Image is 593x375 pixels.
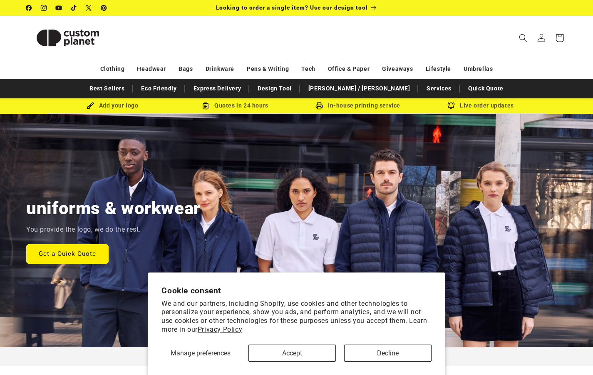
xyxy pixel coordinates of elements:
[189,81,246,96] a: Express Delivery
[171,349,231,357] span: Manage preferences
[161,300,432,334] p: We and our partners, including Shopify, use cookies and other technologies to personalize your ex...
[426,62,451,76] a: Lifestyle
[419,100,542,111] div: Live order updates
[551,335,593,375] iframe: Chat Widget
[206,62,234,76] a: Drinkware
[100,62,125,76] a: Clothing
[247,62,289,76] a: Pens & Writing
[315,102,323,110] img: In-house printing
[422,81,456,96] a: Services
[297,100,419,111] div: In-house printing service
[248,345,336,362] button: Accept
[137,81,181,96] a: Eco Friendly
[344,345,432,362] button: Decline
[51,100,174,111] div: Add your logo
[87,102,94,110] img: Brush Icon
[85,81,129,96] a: Best Sellers
[202,102,209,110] img: Order Updates Icon
[447,102,455,110] img: Order updates
[198,325,242,333] a: Privacy Policy
[328,62,370,76] a: Office & Paper
[174,100,297,111] div: Quotes in 24 hours
[464,62,493,76] a: Umbrellas
[301,62,315,76] a: Tech
[26,197,201,220] h2: uniforms & workwear
[26,224,141,236] p: You provide the logo, we do the rest.
[514,29,532,47] summary: Search
[304,81,414,96] a: [PERSON_NAME] / [PERSON_NAME]
[464,81,508,96] a: Quick Quote
[382,62,413,76] a: Giveaways
[161,286,432,295] h2: Cookie consent
[137,62,166,76] a: Headwear
[26,19,109,57] img: Custom Planet
[161,345,240,362] button: Manage preferences
[216,4,368,11] span: Looking to order a single item? Use our design tool
[26,244,109,263] a: Get a Quick Quote
[23,16,112,60] a: Custom Planet
[253,81,296,96] a: Design Tool
[179,62,193,76] a: Bags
